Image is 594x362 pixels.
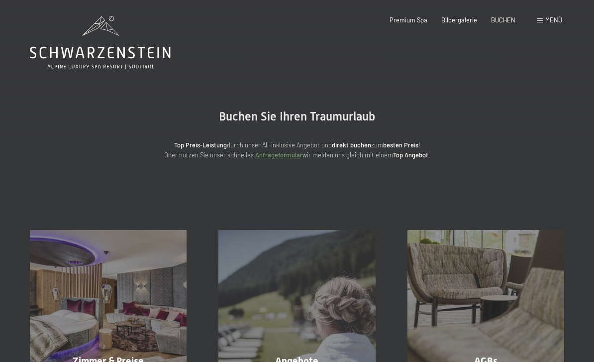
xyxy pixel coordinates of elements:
[332,141,371,149] strong: direkt buchen
[491,16,515,24] a: BUCHEN
[390,16,427,24] a: Premium Spa
[393,151,430,159] strong: Top Angebot.
[441,16,477,24] a: Bildergalerie
[255,151,302,159] a: Anfrageformular
[174,141,227,149] strong: Top Preis-Leistung
[219,110,375,123] span: Buchen Sie Ihren Traumurlaub
[545,16,562,24] span: Menü
[383,141,418,149] strong: besten Preis
[98,140,496,160] p: durch unser All-inklusive Angebot und zum ! Oder nutzen Sie unser schnelles wir melden uns gleich...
